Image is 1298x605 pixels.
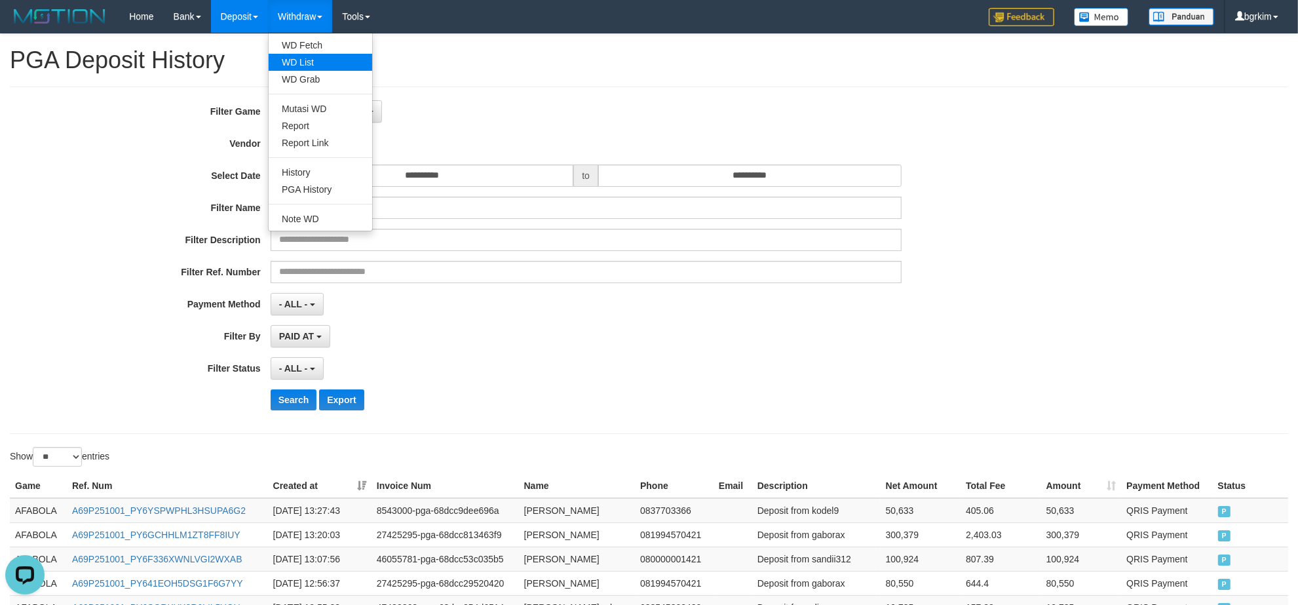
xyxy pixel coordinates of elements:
td: Deposit from sandii312 [752,547,881,571]
td: 27425295-pga-68dcc813463f9 [372,522,519,547]
img: MOTION_logo.png [10,7,109,26]
span: PAID [1218,506,1231,517]
td: 100,924 [881,547,961,571]
th: Name [519,474,635,498]
a: A69P251001_PY6F336XWNLVGI2WXAB [72,554,242,564]
th: Amount: activate to sort column ascending [1041,474,1122,498]
a: WD Grab [269,71,372,88]
a: PGA History [269,181,372,198]
span: - ALL - [279,363,308,374]
a: Note WD [269,210,372,227]
td: 807.39 [961,547,1040,571]
th: Payment Method [1121,474,1212,498]
td: Deposit from gaborax [752,571,881,595]
td: Deposit from kodel9 [752,498,881,523]
img: Button%20Memo.svg [1074,8,1129,26]
th: Game [10,474,67,498]
th: Created at: activate to sort column ascending [268,474,372,498]
td: [DATE] 13:07:56 [268,547,372,571]
span: PAID AT [279,331,314,342]
td: [DATE] 12:56:37 [268,571,372,595]
td: 80,550 [881,571,961,595]
button: - ALL - [271,357,324,380]
img: Feedback.jpg [989,8,1054,26]
td: QRIS Payment [1121,571,1212,595]
td: 2,403.03 [961,522,1040,547]
button: Open LiveChat chat widget [5,5,45,45]
a: Mutasi WD [269,100,372,117]
button: Export [319,389,364,410]
a: Report [269,117,372,134]
td: 46055781-pga-68dcc53c035b5 [372,547,519,571]
td: [PERSON_NAME] [519,498,635,523]
a: A69P251001_PY641EOH5DSG1F6G7YY [72,578,243,589]
td: AFABOLA [10,547,67,571]
h1: PGA Deposit History [10,47,1288,73]
td: Deposit from gaborax [752,522,881,547]
td: 644.4 [961,571,1040,595]
a: A69P251001_PY6GCHHLM1ZT8FF8IUY [72,530,240,540]
span: PAID [1218,555,1231,566]
th: Total Fee [961,474,1040,498]
td: QRIS Payment [1121,522,1212,547]
img: panduan.png [1149,8,1214,26]
td: [PERSON_NAME] [519,571,635,595]
td: 27425295-pga-68dcc29520420 [372,571,519,595]
select: Showentries [33,447,82,467]
span: - ALL - [279,299,308,309]
td: QRIS Payment [1121,547,1212,571]
td: [DATE] 13:27:43 [268,498,372,523]
span: PAID [1218,579,1231,590]
a: Report Link [269,134,372,151]
a: History [269,164,372,181]
td: 080000001421 [635,547,714,571]
th: Phone [635,474,714,498]
td: 081994570421 [635,522,714,547]
a: WD Fetch [269,37,372,54]
td: [DATE] 13:20:03 [268,522,372,547]
button: - ALL - [271,293,324,315]
td: 100,924 [1041,547,1122,571]
th: Ref. Num [67,474,268,498]
label: Show entries [10,447,109,467]
td: 50,633 [881,498,961,523]
button: Search [271,389,317,410]
td: 405.06 [961,498,1040,523]
th: Status [1213,474,1288,498]
a: A69P251001_PY6YSPWPHL3HSUPA6G2 [72,505,246,516]
td: 50,633 [1041,498,1122,523]
td: 300,379 [881,522,961,547]
th: Email [714,474,752,498]
td: 081994570421 [635,571,714,595]
span: to [573,165,598,187]
th: Invoice Num [372,474,519,498]
td: AFABOLA [10,522,67,547]
td: 8543000-pga-68dcc9dee696a [372,498,519,523]
button: PAID AT [271,325,330,347]
td: 300,379 [1041,522,1122,547]
a: WD List [269,54,372,71]
td: [PERSON_NAME] [519,547,635,571]
th: Description [752,474,881,498]
td: 0837703366 [635,498,714,523]
span: PAID [1218,530,1231,541]
td: QRIS Payment [1121,498,1212,523]
td: 80,550 [1041,571,1122,595]
td: AFABOLA [10,498,67,523]
th: Net Amount [881,474,961,498]
td: [PERSON_NAME] [519,522,635,547]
